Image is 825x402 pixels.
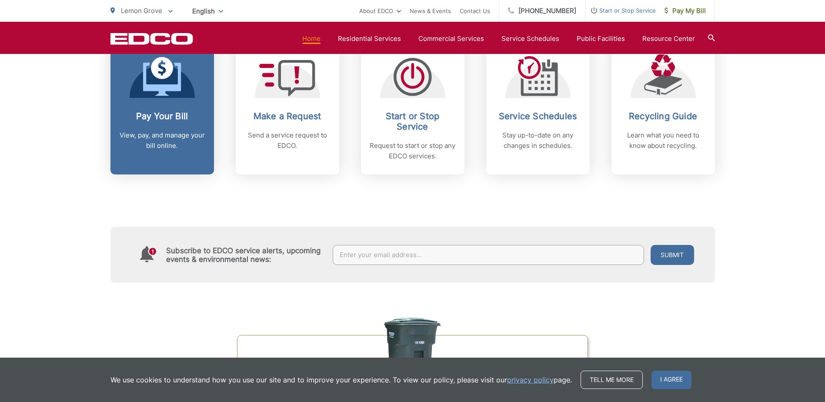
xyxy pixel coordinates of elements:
p: We use cookies to understand how you use our site and to improve your experience. To view our pol... [110,375,572,385]
p: Request to start or stop any EDCO services. [370,141,456,161]
h2: Make a Request [244,111,331,121]
p: Learn what you need to know about recycling. [620,130,706,151]
p: Send a service request to EDCO. [244,130,331,151]
span: English [186,3,230,19]
a: Resource Center [642,33,695,44]
h2: Start or Stop Service [370,111,456,132]
a: EDCD logo. Return to the homepage. [110,33,193,45]
a: Recycling Guide Learn what you need to know about recycling. [611,41,715,174]
h2: Service Schedules [495,111,581,121]
a: About EDCO [359,6,401,16]
a: Public Facilities [577,33,625,44]
a: Make a Request Send a service request to EDCO. [236,41,339,174]
span: Lemon Grove [121,7,162,15]
input: Enter your email address... [333,245,644,265]
button: Submit [651,245,694,265]
h2: Recycling Guide [620,111,706,121]
a: Residential Services [338,33,401,44]
h2: Pay Your Bill [119,111,205,121]
h4: Subscribe to EDCO service alerts, upcoming events & environmental news: [166,246,324,264]
span: I agree [651,371,691,389]
a: Service Schedules [501,33,559,44]
a: Pay Your Bill View, pay, and manage your bill online. [110,41,214,174]
a: Contact Us [460,6,490,16]
a: privacy policy [507,375,554,385]
a: News & Events [410,6,451,16]
a: Tell me more [581,371,643,389]
a: Commercial Services [418,33,484,44]
p: View, pay, and manage your bill online. [119,130,205,151]
p: Stay up-to-date on any changes in schedules. [495,130,581,151]
span: Pay My Bill [665,6,706,16]
a: Service Schedules Stay up-to-date on any changes in schedules. [486,41,590,174]
a: Home [302,33,321,44]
